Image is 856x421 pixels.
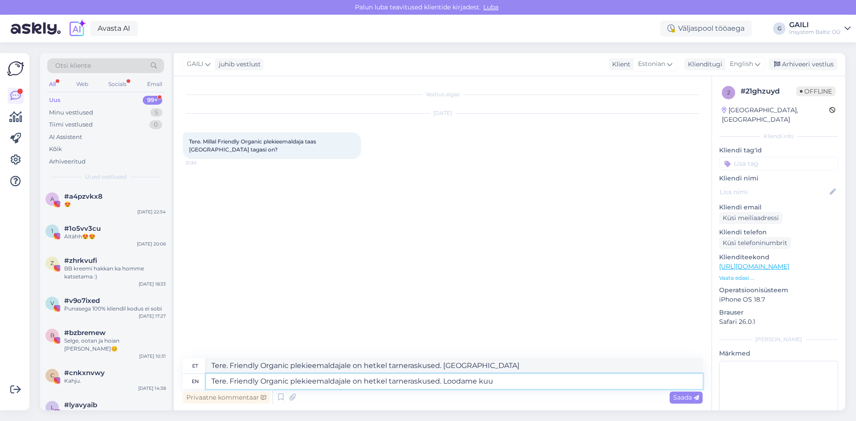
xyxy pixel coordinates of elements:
[145,78,164,90] div: Email
[49,108,93,117] div: Minu vestlused
[150,108,162,117] div: 5
[481,3,501,11] span: Luba
[720,187,828,197] input: Lisa nimi
[50,372,54,379] span: c
[773,22,786,35] div: G
[90,21,138,36] a: Avasta AI
[730,59,753,69] span: English
[183,90,703,98] div: Vestlus algas
[609,60,630,69] div: Klient
[719,286,838,295] p: Operatsioonisüsteem
[85,173,127,181] span: Uued vestlused
[719,228,838,237] p: Kliendi telefon
[68,19,86,38] img: explore-ai
[64,337,166,353] div: Selge, ootan ja hoian [PERSON_NAME]😊
[183,392,270,404] div: Privaatne kommentaar
[192,358,198,373] div: et
[727,89,730,96] span: 2
[51,228,53,234] span: 1
[719,157,838,170] input: Lisa tag
[789,21,841,29] div: GAILI
[138,385,166,392] div: [DATE] 14:38
[64,225,101,233] span: #1o5vv3cu
[74,78,90,90] div: Web
[719,203,838,212] p: Kliendi email
[137,241,166,247] div: [DATE] 20:06
[50,300,54,307] span: v
[64,233,166,241] div: Aitähh😍😍
[719,335,838,343] div: [PERSON_NAME]
[139,281,166,287] div: [DATE] 18:33
[719,274,838,282] p: Vaata edasi ...
[206,358,703,373] textarea: Tere. Friendly Organic plekieemaldajale on hetkel tarneraskused. [GEOGRAPHIC_DATA]
[719,132,838,140] div: Kliendi info
[638,59,665,69] span: Estonian
[64,305,166,313] div: Punasega 100% kliendil kodus ei sobi
[49,145,62,154] div: Kõik
[719,174,838,183] p: Kliendi nimi
[769,58,837,70] div: Arhiveeri vestlus
[49,157,86,166] div: Arhiveeritud
[719,295,838,304] p: iPhone OS 18.7
[139,353,166,360] div: [DATE] 10:31
[719,253,838,262] p: Klienditeekond
[50,196,54,202] span: a
[673,393,699,401] span: Saada
[796,86,835,96] span: Offline
[64,409,166,417] div: Attachment
[187,59,203,69] span: GAILI
[789,29,841,36] div: Insystem Baltic OÜ
[137,208,166,215] div: [DATE] 22:54
[139,313,166,319] div: [DATE] 17:27
[215,60,261,69] div: juhib vestlust
[47,78,58,90] div: All
[64,200,166,208] div: 😍
[107,78,128,90] div: Socials
[719,212,782,224] div: Küsi meiliaadressi
[64,297,100,305] span: #v9o7ixed
[789,21,851,36] a: GAILIInsystem Baltic OÜ
[51,404,54,411] span: l
[741,86,796,97] div: # 21ghzuyd
[722,106,829,124] div: [GEOGRAPHIC_DATA], [GEOGRAPHIC_DATA]
[64,192,103,200] span: #a4pzvkx8
[719,317,838,327] p: Safari 26.0.1
[149,120,162,129] div: 0
[64,377,166,385] div: Kahju.
[49,96,61,105] div: Uus
[719,308,838,317] p: Brauser
[719,349,838,358] p: Märkmed
[7,60,24,77] img: Askly Logo
[49,133,82,142] div: AI Assistent
[143,96,162,105] div: 99+
[719,262,789,270] a: [URL][DOMAIN_NAME]
[192,374,199,389] div: en
[189,138,317,153] span: Tere. Millal Friendly Organic plekieemaldaja taas [GEOGRAPHIC_DATA] tagasi on?
[206,374,703,389] textarea: Tere. Friendly Organic plekieemaldajale on hetkel tarneraskused. Loodame kuu
[50,332,54,339] span: b
[50,260,54,266] span: z
[684,60,722,69] div: Klienditugi
[55,61,91,70] span: Otsi kliente
[183,109,703,117] div: [DATE]
[719,237,791,249] div: Küsi telefoninumbrit
[64,369,105,377] span: #cnkxnvwy
[64,265,166,281] div: BB kreemi hakkan ka homme katsetama :)
[185,159,219,166] span: 21:30
[660,20,752,37] div: Väljaspool tööaega
[719,146,838,155] p: Kliendi tag'id
[64,257,97,265] span: #zhrkvufi
[49,120,93,129] div: Tiimi vestlused
[64,329,106,337] span: #bzbremew
[64,401,97,409] span: #lyavyaib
